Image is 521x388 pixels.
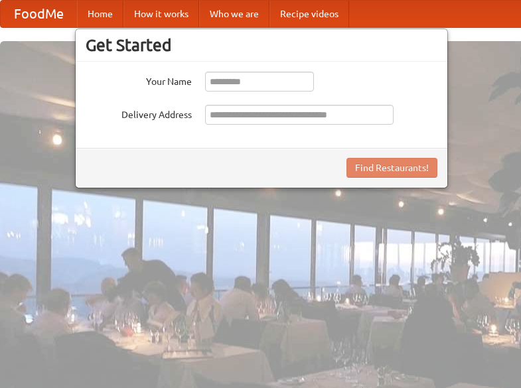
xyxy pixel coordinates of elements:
[86,35,437,55] h3: Get Started
[199,1,269,27] a: Who we are
[86,105,192,121] label: Delivery Address
[269,1,349,27] a: Recipe videos
[1,1,77,27] a: FoodMe
[77,1,123,27] a: Home
[86,72,192,88] label: Your Name
[123,1,199,27] a: How it works
[346,158,437,178] button: Find Restaurants!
